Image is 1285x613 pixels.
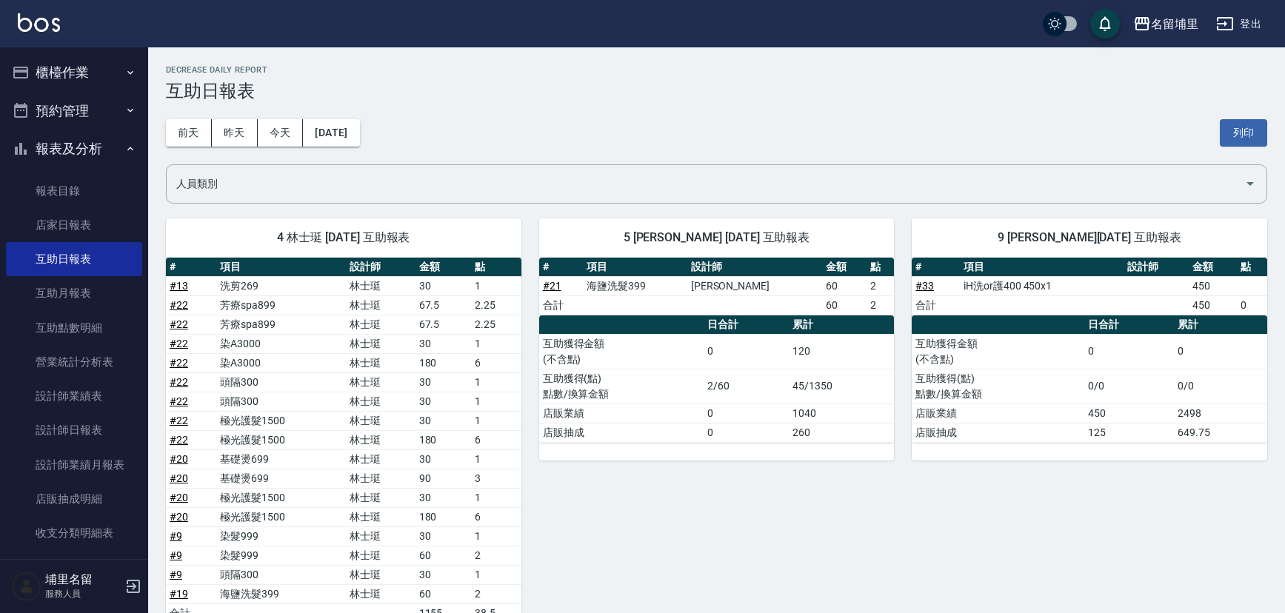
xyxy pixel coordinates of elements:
td: 染髮999 [216,546,346,565]
td: 海鹽洗髮399 [583,276,687,295]
td: 450 [1189,295,1237,315]
th: 金額 [1189,258,1237,277]
td: 林士珽 [346,392,415,411]
td: 30 [415,334,471,353]
a: #19 [170,588,188,600]
td: 2/60 [704,369,790,403]
td: 店販業績 [912,403,1084,423]
td: 30 [415,526,471,546]
td: 180 [415,353,471,372]
td: 180 [415,430,471,449]
a: 報表目錄 [6,174,142,208]
td: 0/0 [1174,369,1267,403]
button: 昨天 [212,119,258,147]
td: 60 [822,276,866,295]
a: 設計師業績表 [6,379,142,413]
td: 林士珽 [346,353,415,372]
td: 30 [415,565,471,584]
button: [DATE] [303,119,359,147]
a: 互助點數明細 [6,311,142,345]
h2: Decrease Daily Report [166,65,1267,75]
td: 林士珽 [346,430,415,449]
td: 125 [1084,423,1174,442]
th: 點 [867,258,895,277]
td: 1 [471,334,521,353]
a: #22 [170,357,188,369]
td: 260 [789,423,894,442]
a: #13 [170,280,188,292]
td: 染A3000 [216,353,346,372]
a: #22 [170,299,188,311]
td: 0 [704,423,790,442]
a: 店販抽成明細 [6,482,142,516]
img: Logo [18,13,60,32]
td: 2498 [1174,403,1267,423]
td: 頭隔300 [216,392,346,411]
button: 前天 [166,119,212,147]
a: #22 [170,395,188,407]
button: 櫃檯作業 [6,53,142,92]
p: 服務人員 [45,587,121,600]
a: 設計師日報表 [6,413,142,447]
td: 基礎燙699 [216,449,346,469]
h3: 互助日報表 [166,81,1267,101]
td: 林士珽 [346,372,415,392]
td: 180 [415,507,471,526]
button: 今天 [258,119,304,147]
td: 林士珽 [346,411,415,430]
td: 2 [471,584,521,603]
td: 林士珽 [346,295,415,315]
th: # [166,258,216,277]
td: 60 [415,546,471,565]
a: 互助日報表 [6,242,142,276]
th: 點 [471,258,521,277]
td: 互助獲得金額 (不含點) [912,334,1084,369]
td: 林士珽 [346,276,415,295]
td: 45/1350 [789,369,894,403]
table: a dense table [539,258,895,315]
table: a dense table [539,315,895,443]
span: 4 林士珽 [DATE] 互助報表 [184,230,504,245]
a: #20 [170,453,188,465]
td: 30 [415,392,471,411]
td: 頭隔300 [216,565,346,584]
th: 設計師 [346,258,415,277]
th: 項目 [583,258,687,277]
button: Open [1238,172,1262,195]
a: #20 [170,472,188,484]
button: 登出 [1210,10,1267,38]
td: 0 [704,403,790,423]
a: 設計師業績月報表 [6,448,142,482]
a: 收支分類明細表 [6,516,142,550]
td: 30 [415,411,471,430]
td: 合計 [539,295,583,315]
td: 3 [471,469,521,488]
td: 1 [471,392,521,411]
td: 互助獲得(點) 點數/換算金額 [539,369,704,403]
td: 洗剪269 [216,276,346,295]
button: 預約管理 [6,92,142,130]
button: 名留埔里 [1127,9,1204,39]
td: 2.25 [471,295,521,315]
td: iH洗or護400 450x1 [960,276,1124,295]
th: 日合計 [1084,315,1174,335]
th: 設計師 [1124,258,1189,277]
td: [PERSON_NAME] [687,276,823,295]
td: 0 [704,334,790,369]
td: 林士珽 [346,507,415,526]
a: #22 [170,338,188,349]
img: Person [12,572,41,601]
a: #20 [170,492,188,503]
td: 林士珽 [346,315,415,334]
td: 60 [415,584,471,603]
td: 1 [471,449,521,469]
th: 累計 [1174,315,1267,335]
th: 點 [1237,258,1267,277]
td: 1 [471,488,521,507]
td: 合計 [912,295,960,315]
td: 林士珽 [346,488,415,507]
th: 項目 [216,258,346,277]
a: #20 [170,511,188,523]
td: 極光護髮1500 [216,430,346,449]
td: 芳療spa899 [216,295,346,315]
